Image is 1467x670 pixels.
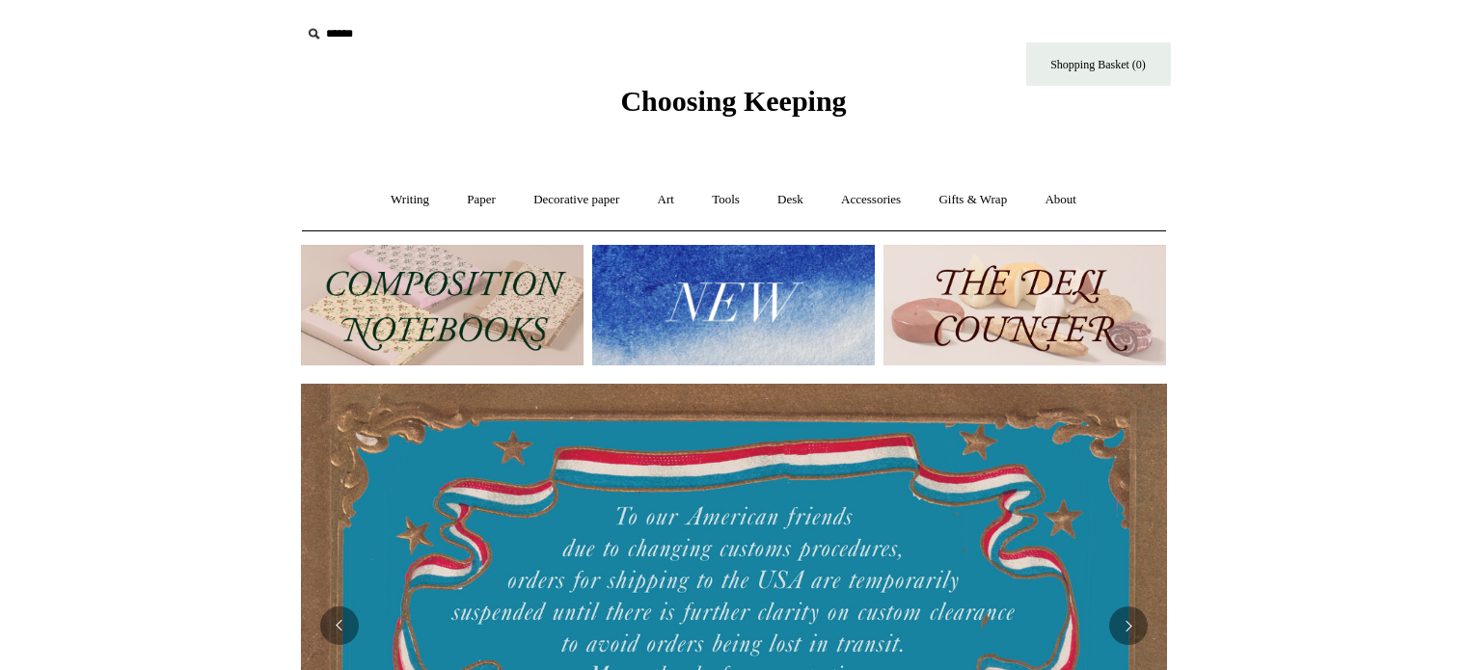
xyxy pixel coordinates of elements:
a: Gifts & Wrap [921,174,1024,226]
a: Paper [449,174,513,226]
a: Art [640,174,692,226]
img: New.jpg__PID:f73bdf93-380a-4a35-bcfe-7823039498e1 [592,245,875,365]
a: About [1027,174,1094,226]
a: Tools [694,174,757,226]
a: Desk [760,174,821,226]
a: Accessories [824,174,918,226]
a: Decorative paper [516,174,637,226]
a: Choosing Keeping [620,100,846,114]
button: Previous [320,606,359,645]
img: 202302 Composition ledgers.jpg__PID:69722ee6-fa44-49dd-a067-31375e5d54ec [301,245,584,365]
a: Shopping Basket (0) [1026,42,1171,86]
a: Writing [373,174,447,226]
span: Choosing Keeping [620,85,846,117]
button: Next [1109,606,1148,645]
img: The Deli Counter [883,245,1166,365]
